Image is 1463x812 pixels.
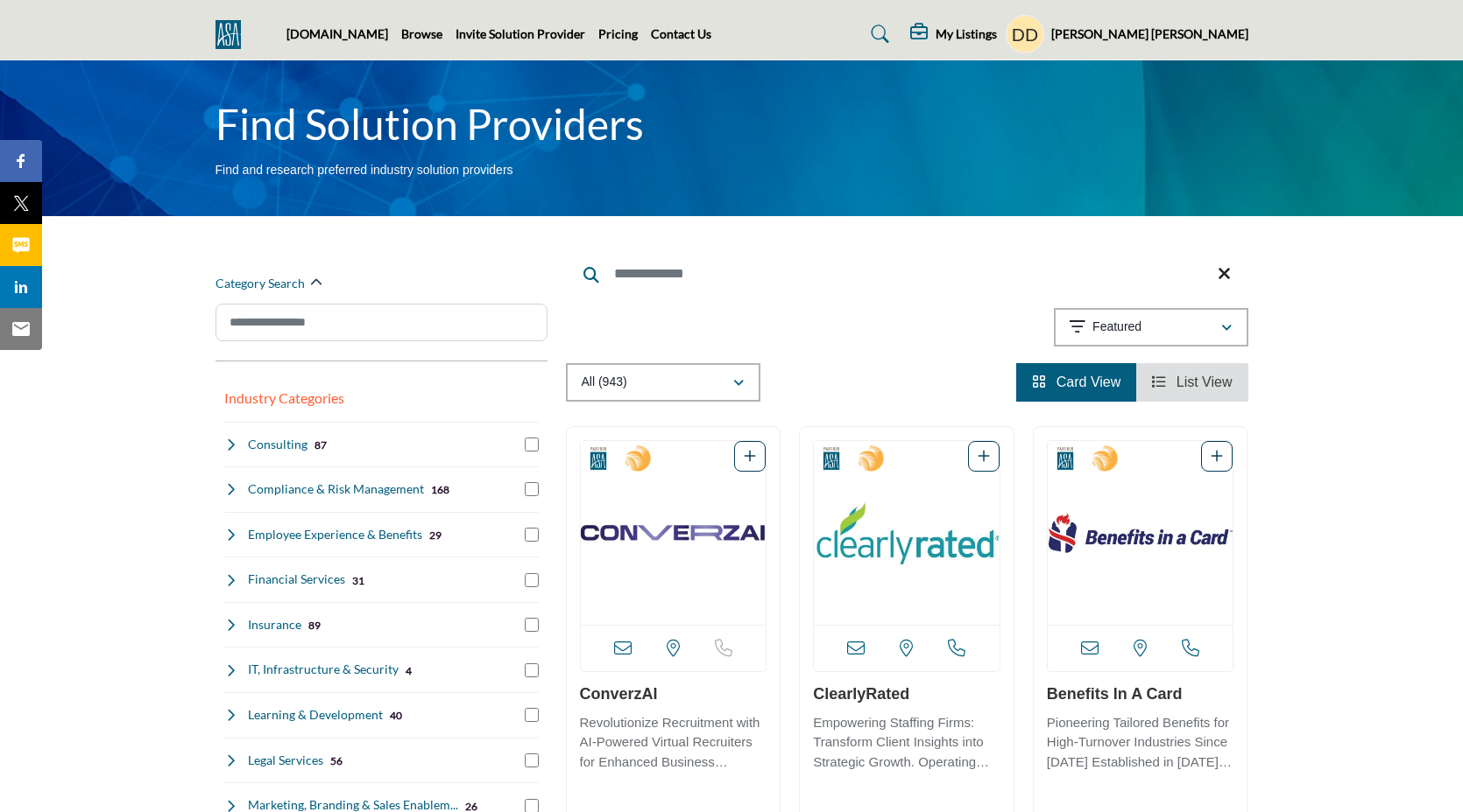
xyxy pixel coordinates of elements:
li: Card View [1016,363,1136,402]
img: 2025 Staffing World Exhibitors Badge Icon [625,445,651,472]
div: 29 Results For Employee Experience & Benefits [429,527,442,542]
a: ConverzAI [580,685,658,703]
a: [DOMAIN_NAME] [286,26,388,41]
b: 56 [330,755,343,767]
b: 31 [352,575,364,587]
b: 4 [406,665,412,677]
a: View Card [1032,374,1120,389]
a: Browse [401,26,442,41]
h4: Learning & Development: Training programs and educational resources to enhance staffing professio... [248,706,383,724]
b: 40 [390,710,402,722]
h3: Benefits in a Card [1047,685,1234,704]
img: ConverzAI [581,441,767,625]
a: Add To List [744,449,756,464]
div: 4 Results For IT, Infrastructure & Security [406,662,412,678]
b: 168 [431,484,449,496]
h3: ClearlyRated [813,685,1000,704]
img: ClearlyRated [814,441,1000,625]
b: 87 [315,439,327,451]
p: Revolutionize Recruitment with AI-Powered Virtual Recruiters for Enhanced Business Success. The c... [580,713,767,773]
button: Featured [1054,308,1248,346]
h5: My Listings [936,26,997,42]
h4: Legal Services: Employment law expertise and legal counsel focused on staffing industry regulations. [248,752,323,769]
div: 56 Results For Legal Services [330,752,343,768]
span: Card View [1057,374,1121,389]
button: Show hide supplier dropdown [1006,15,1044,53]
a: Contact Us [651,26,711,41]
input: Select Legal Services checkbox [525,753,539,767]
img: Benefits in a Card [1048,441,1233,625]
p: Find and research preferred industry solution providers [216,162,513,179]
a: Open Listing in new tab [814,441,1000,625]
img: Corporate Partners Badge Icon [818,445,845,472]
a: Revolutionize Recruitment with AI-Powered Virtual Recruiters for Enhanced Business Success. The c... [580,709,767,773]
a: Empowering Staffing Firms: Transform Client Insights into Strategic Growth. Operating within the ... [813,709,1000,773]
input: Select Employee Experience & Benefits checkbox [525,528,539,542]
div: 87 Results For Consulting [315,437,327,452]
button: All (943) [566,363,760,402]
input: Select Insurance checkbox [525,618,539,632]
a: Invite Solution Provider [456,26,585,41]
h4: Financial Services: Banking, accounting, and financial planning services tailored for staffing co... [248,570,345,588]
a: Open Listing in new tab [581,441,767,625]
h4: Insurance: Specialized insurance coverage including professional liability and workers' compensat... [248,616,301,633]
a: Add To List [978,449,990,464]
div: 89 Results For Insurance [308,617,321,633]
a: Pioneering Tailored Benefits for High-Turnover Industries Since [DATE] Established in [DATE], thi... [1047,709,1234,773]
input: Select IT, Infrastructure & Security checkbox [525,663,539,677]
button: Industry Categories [224,388,344,409]
h4: IT, Infrastructure & Security: Technology infrastructure, cybersecurity, and IT support services ... [248,661,399,678]
h4: Employee Experience & Benefits: Solutions for enhancing workplace culture, employee satisfaction,... [248,526,422,543]
div: 40 Results For Learning & Development [390,707,402,723]
input: Select Consulting checkbox [525,437,539,451]
p: All (943) [582,374,627,391]
li: List View [1136,363,1247,402]
p: Empowering Staffing Firms: Transform Client Insights into Strategic Growth. Operating within the ... [813,713,1000,773]
h5: [PERSON_NAME] [PERSON_NAME] [1051,25,1248,43]
input: Select Learning & Development checkbox [525,708,539,722]
a: Search [854,20,901,48]
a: Open Listing in new tab [1048,441,1233,625]
img: 2025 Staffing World Exhibitors Badge Icon [1092,445,1118,472]
h4: Consulting: Strategic advisory services to help staffing firms optimize operations and grow their... [248,436,307,453]
a: Add To List [1211,449,1223,464]
b: 29 [429,529,442,542]
p: Pioneering Tailored Benefits for High-Turnover Industries Since [DATE] Established in [DATE], thi... [1047,713,1234,773]
input: Select Financial Services checkbox [525,573,539,587]
a: ClearlyRated [813,685,909,703]
h2: Category Search [216,275,305,292]
div: My Listings [910,24,997,45]
h4: Compliance & Risk Management: Services to ensure staffing companies meet regulatory requirements ... [248,480,424,498]
b: 89 [308,619,321,632]
div: 168 Results For Compliance & Risk Management [431,481,449,497]
img: Site Logo [216,20,250,49]
a: Pricing [598,26,638,41]
p: Featured [1092,318,1141,336]
img: 2025 Staffing World Exhibitors Badge Icon [858,445,884,472]
img: Corporate Partners Badge Icon [1052,445,1078,472]
input: Select Compliance & Risk Management checkbox [525,482,539,496]
a: Benefits in a Card [1047,685,1183,703]
span: List View [1177,374,1233,389]
a: View List [1152,374,1232,389]
div: 31 Results For Financial Services [352,572,364,588]
input: Search Category [216,304,548,341]
img: Corporate Partners Badge Icon [585,445,611,472]
input: Search [566,253,1248,295]
h1: Find Solution Providers [216,97,644,151]
h3: ConverzAI [580,685,767,704]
